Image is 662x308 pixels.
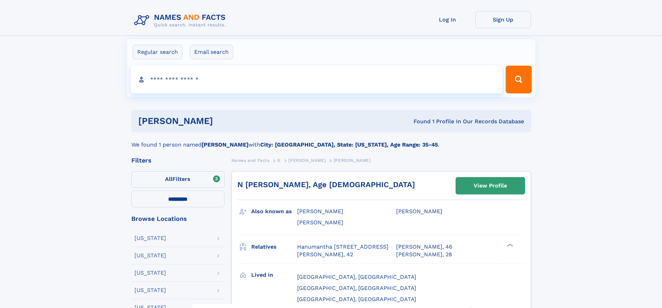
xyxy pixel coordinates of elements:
[251,206,297,217] h3: Also known as
[133,45,182,59] label: Regular search
[297,274,416,280] span: [GEOGRAPHIC_DATA], [GEOGRAPHIC_DATA]
[190,45,233,59] label: Email search
[396,251,452,258] a: [PERSON_NAME], 28
[251,269,297,281] h3: Lived in
[165,176,172,182] span: All
[277,156,281,165] a: G
[251,241,297,253] h3: Relatives
[297,219,343,226] span: [PERSON_NAME]
[297,296,416,302] span: [GEOGRAPHIC_DATA], [GEOGRAPHIC_DATA]
[131,66,503,93] input: search input
[134,253,166,258] div: [US_STATE]
[396,208,442,215] span: [PERSON_NAME]
[474,178,507,194] div: View Profile
[313,118,524,125] div: Found 1 Profile In Our Records Database
[202,141,248,148] b: [PERSON_NAME]
[420,11,475,28] a: Log In
[277,158,281,163] span: G
[288,156,326,165] a: [PERSON_NAME]
[131,132,531,149] div: We found 1 person named with .
[131,11,231,30] img: Logo Names and Facts
[134,235,166,241] div: [US_STATE]
[506,66,531,93] button: Search Button
[231,156,270,165] a: Names and Facts
[131,157,224,164] div: Filters
[475,11,531,28] a: Sign Up
[260,141,438,148] b: City: [GEOGRAPHIC_DATA], State: [US_STATE], Age Range: 35-45
[505,243,514,247] div: ❯
[456,177,525,194] a: View Profile
[297,285,416,291] span: [GEOGRAPHIC_DATA], [GEOGRAPHIC_DATA]
[131,171,224,188] label: Filters
[288,158,326,163] span: [PERSON_NAME]
[138,117,313,125] h1: [PERSON_NAME]
[396,243,452,251] a: [PERSON_NAME], 46
[134,288,166,293] div: [US_STATE]
[297,208,343,215] span: [PERSON_NAME]
[297,243,389,251] a: Hanumantha [STREET_ADDRESS]
[237,180,415,189] a: N [PERSON_NAME], Age [DEMOGRAPHIC_DATA]
[134,270,166,276] div: [US_STATE]
[131,216,224,222] div: Browse Locations
[334,158,371,163] span: [PERSON_NAME]
[297,251,353,258] a: [PERSON_NAME], 42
